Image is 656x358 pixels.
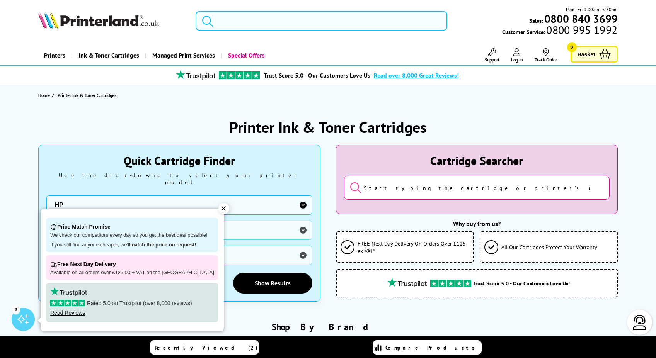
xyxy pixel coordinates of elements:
img: trustpilot rating [384,278,430,287]
div: 2 [12,305,20,314]
span: Support [485,57,499,63]
p: Available on all orders over £125.00 + VAT on the [GEOGRAPHIC_DATA] [50,270,214,276]
div: Why buy from us? [336,220,618,227]
span: Customer Service: [502,26,617,36]
img: trustpilot rating [50,287,87,296]
strong: match the price on request! [130,242,196,248]
span: Printer Ink & Toner Cartridges [58,92,116,98]
a: Compare Products [373,340,482,355]
span: Mon - Fri 9:00am - 5:30pm [566,6,618,13]
span: Compare Products [385,344,479,351]
a: Recently Viewed (2) [150,340,259,355]
img: Printerland Logo [38,12,159,29]
div: Use the drop-downs to select your printer model [46,172,312,186]
a: Printerland Logo [38,12,186,30]
h1: Printer Ink & Toner Cartridges [229,117,427,137]
p: Free Next Day Delivery [50,259,214,270]
a: Track Order [535,48,557,63]
span: 2 [567,42,577,52]
span: All Our Cartridges Protect Your Warranty [501,243,597,251]
a: Special Offers [221,46,271,65]
input: Start typing the cartridge or printer's name... [344,176,610,200]
span: Recently Viewed (2) [155,344,258,351]
a: Trust Score 5.0 - Our Customers Love Us -Read over 8,000 Great Reviews! [264,71,459,79]
p: We check our competitors every day so you get the best deal possible! [50,232,214,239]
img: trustpilot rating [219,71,260,79]
span: Basket [578,49,595,59]
a: Log In [511,48,523,63]
span: Read over 8,000 Great Reviews! [374,71,459,79]
div: ✕ [218,203,229,214]
a: Support [485,48,499,63]
a: Ink & Toner Cartridges [71,46,145,65]
p: If you still find anyone cheaper, we'll [50,242,214,248]
a: Show Results [233,273,312,294]
a: Read Reviews [50,310,85,316]
span: Trust Score 5.0 - Our Customers Love Us! [473,280,570,287]
div: Cartridge Searcher [344,153,610,168]
p: Rated 5.0 on Trustpilot (over 8,000 reviews) [50,300,214,307]
span: FREE Next Day Delivery On Orders Over £125 ex VAT* [358,240,469,255]
img: user-headset-light.svg [632,315,647,330]
img: trustpilot rating [172,70,219,80]
a: Home [38,91,52,99]
img: stars-5.svg [50,300,85,306]
a: Printers [38,46,71,65]
span: Ink & Toner Cartridges [78,46,139,65]
div: Quick Cartridge Finder [46,153,312,168]
a: Basket 2 [571,46,618,63]
img: trustpilot rating [430,280,471,287]
h2: Shop By Brand [38,321,617,333]
a: Managed Print Services [145,46,221,65]
a: 0800 840 3699 [543,15,618,22]
span: Log In [511,57,523,63]
p: Price Match Promise [50,222,214,232]
b: 0800 840 3699 [544,12,618,26]
span: 0800 995 1992 [545,26,617,34]
span: Sales: [529,17,543,24]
